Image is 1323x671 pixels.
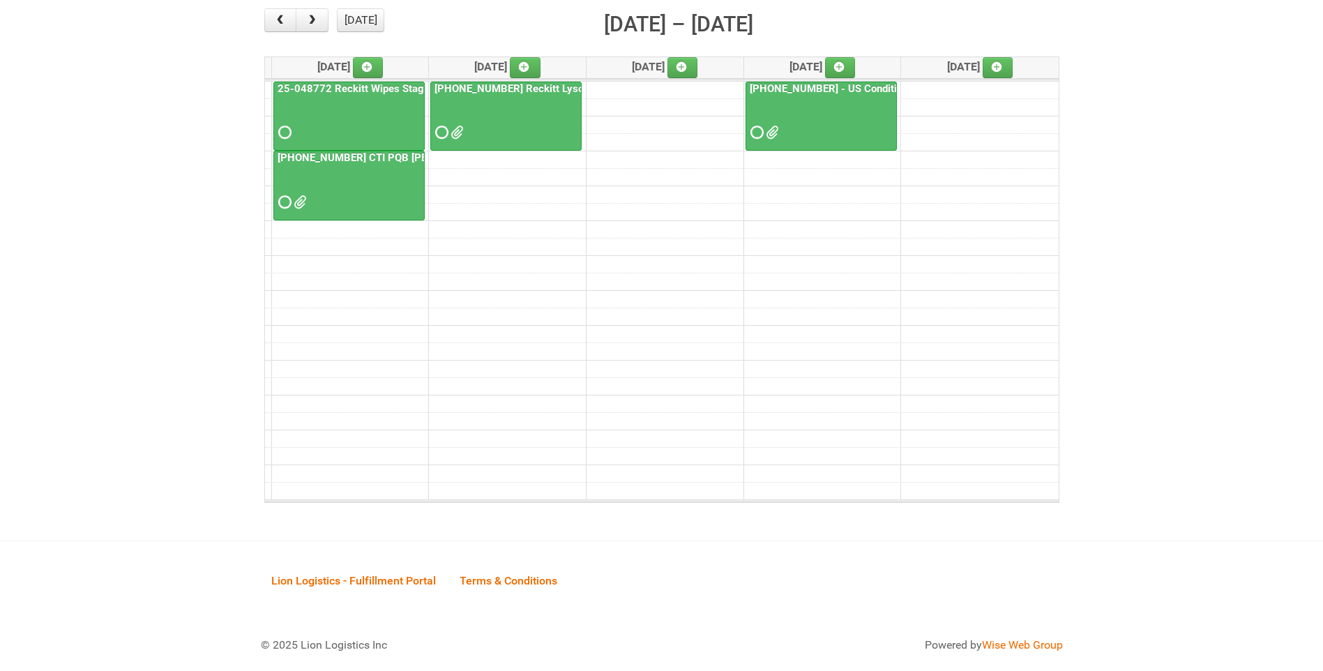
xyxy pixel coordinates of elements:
[275,151,534,164] a: [PHONE_NUMBER] CTI PQB [PERSON_NAME] Real US
[294,197,303,207] span: 25-045890-01-07 - MDN 2.xlsx 25-045890-01-07 - JNF.DOC 25-045890-01-07 - MDN.xlsx
[667,57,698,78] a: Add an event
[449,559,568,602] a: Terms & Conditions
[273,82,425,151] a: 25-048772 Reckitt Wipes Stage 4
[983,57,1013,78] a: Add an event
[766,128,776,137] span: MDN (2).xlsx MDN.xlsx JNF.DOC
[451,128,460,137] span: 25-048772-01 tape and bagging MOR.xlsm 25-048772-01 MDN 2 (revised code typo).xlsx 25-048772-01 M...
[250,626,655,664] div: © 2025 Lion Logistics Inc
[432,82,660,95] a: [PHONE_NUMBER] Reckitt Lysol Wipes Stage 4
[982,638,1063,651] a: Wise Web Group
[273,151,425,220] a: [PHONE_NUMBER] CTI PQB [PERSON_NAME] Real US
[317,60,384,73] span: [DATE]
[275,82,441,95] a: 25-048772 Reckitt Wipes Stage 4
[632,60,698,73] span: [DATE]
[679,637,1063,654] div: Powered by
[746,82,897,151] a: [PHONE_NUMBER] - US Conditioner Product Test
[261,559,446,602] a: Lion Logistics - Fulfillment Portal
[353,57,384,78] a: Add an event
[510,57,540,78] a: Add an event
[947,60,1013,73] span: [DATE]
[789,60,856,73] span: [DATE]
[604,8,753,40] h2: [DATE] – [DATE]
[460,574,557,587] span: Terms & Conditions
[750,128,760,137] span: Requested
[337,8,384,32] button: [DATE]
[825,57,856,78] a: Add an event
[271,574,436,587] span: Lion Logistics - Fulfillment Portal
[474,60,540,73] span: [DATE]
[435,128,445,137] span: Requested
[430,82,582,151] a: [PHONE_NUMBER] Reckitt Lysol Wipes Stage 4
[278,128,288,137] span: Requested
[747,82,982,95] a: [PHONE_NUMBER] - US Conditioner Product Test
[278,197,288,207] span: Requested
